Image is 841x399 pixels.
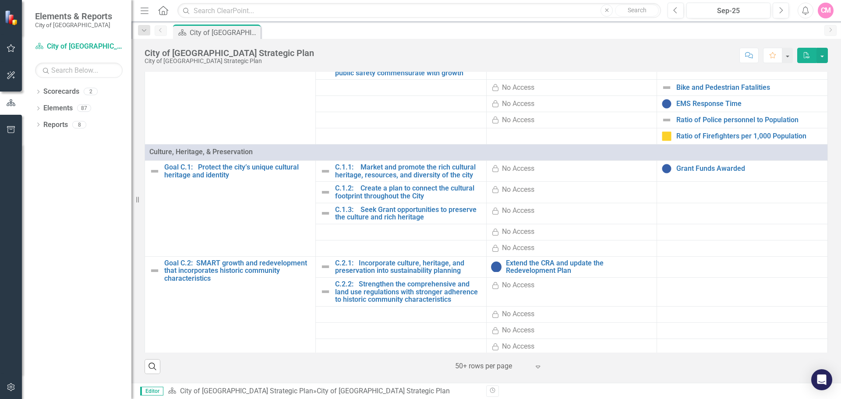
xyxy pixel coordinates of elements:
[315,256,486,277] td: Double-Click to Edit Right Click for Context Menu
[145,161,316,257] td: Double-Click to Edit Right Click for Context Menu
[676,165,823,173] a: Grant Funds Awarded
[145,58,314,64] div: City of [GEOGRAPHIC_DATA] Strategic Plan
[315,277,486,306] td: Double-Click to Edit Right Click for Context Menu
[506,259,653,275] a: Extend the CRA and update the Redevelopment Plan
[43,120,68,130] a: Reports
[335,53,482,77] a: B.3.2: Continue a sense of security by maintaining and supporting a high level of public safety c...
[502,342,534,352] div: No Access
[4,10,20,25] img: ClearPoint Strategy
[335,280,482,304] a: C.2.2: Strengthen the comprehensive and land use regulations with stronger adherence to historic ...
[676,132,823,140] a: Ratio of Firefighters per 1,000 Population
[77,105,91,112] div: 87
[502,185,534,195] div: No Access
[818,3,834,18] button: CM
[686,3,770,18] button: Sep-25
[315,203,486,224] td: Double-Click to Edit Right Click for Context Menu
[676,116,823,124] a: Ratio of Police personnel to Population
[149,265,160,276] img: Not Defined
[502,206,534,216] div: No Access
[661,163,672,174] img: No Information
[315,161,486,182] td: Double-Click to Edit Right Click for Context Menu
[628,7,647,14] span: Search
[661,131,672,141] img: Meets Expectations
[676,100,823,108] a: EMS Response Time
[177,3,661,18] input: Search ClearPoint...
[145,22,316,145] td: Double-Click to Edit Right Click for Context Menu
[661,99,672,109] img: No Information
[317,387,450,395] div: City of [GEOGRAPHIC_DATA] Strategic Plan
[502,99,534,109] div: No Access
[502,164,534,174] div: No Access
[320,261,331,272] img: Not Defined
[320,166,331,177] img: Not Defined
[502,227,534,237] div: No Access
[164,163,311,179] a: Goal C.1: Protect the city’s unique cultural heritage and identity
[657,161,828,182] td: Double-Click to Edit Right Click for Context Menu
[315,182,486,203] td: Double-Click to Edit Right Click for Context Menu
[486,256,657,277] td: Double-Click to Edit Right Click for Context Menu
[657,96,828,112] td: Double-Click to Edit Right Click for Context Menu
[502,280,534,290] div: No Access
[164,259,311,282] a: Goal C.2: SMART growth and redevelopment that incorporates historic community characteristics
[145,145,828,161] td: Double-Click to Edit
[811,369,832,390] div: Open Intercom Messenger
[491,261,502,272] img: On Schedule/Budget
[43,103,73,113] a: Elements
[140,387,163,395] span: Editor
[502,115,534,125] div: No Access
[35,11,112,21] span: Elements & Reports
[320,187,331,198] img: Not Defined
[180,387,313,395] a: City of [GEOGRAPHIC_DATA] Strategic Plan
[502,309,534,319] div: No Access
[689,6,767,16] div: Sep-25
[145,256,316,355] td: Double-Click to Edit Right Click for Context Menu
[168,386,480,396] div: »
[335,163,482,179] a: C.1.1: Market and promote the rich cultural heritage, resources, and diversity of the city
[145,48,314,58] div: City of [GEOGRAPHIC_DATA] Strategic Plan
[661,115,672,125] img: Not Defined
[320,208,331,219] img: Not Defined
[502,83,534,93] div: No Access
[320,286,331,297] img: Not Defined
[502,243,534,253] div: No Access
[335,184,482,200] a: C.1.2: Create a plan to connect the cultural footprint throughout the City
[615,4,659,17] button: Search
[661,82,672,93] img: Not Defined
[190,27,258,38] div: City of [GEOGRAPHIC_DATA] Strategic Plan
[676,84,823,92] a: Bike and Pedestrian Fatalities
[35,21,112,28] small: City of [GEOGRAPHIC_DATA]
[657,112,828,128] td: Double-Click to Edit Right Click for Context Menu
[657,128,828,145] td: Double-Click to Edit Right Click for Context Menu
[335,259,482,275] a: C.2.1: Incorporate culture, heritage, and preservation into sustainability planning
[149,147,823,157] span: Culture, Heritage, & Preservation
[43,87,79,97] a: Scorecards
[502,325,534,335] div: No Access
[35,42,123,52] a: City of [GEOGRAPHIC_DATA] Strategic Plan
[149,166,160,177] img: Not Defined
[335,206,482,221] a: C.1.3: Seek Grant opportunities to preserve the culture and rich heritage
[35,63,123,78] input: Search Below...
[72,121,86,128] div: 8
[657,80,828,96] td: Double-Click to Edit Right Click for Context Menu
[84,88,98,95] div: 2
